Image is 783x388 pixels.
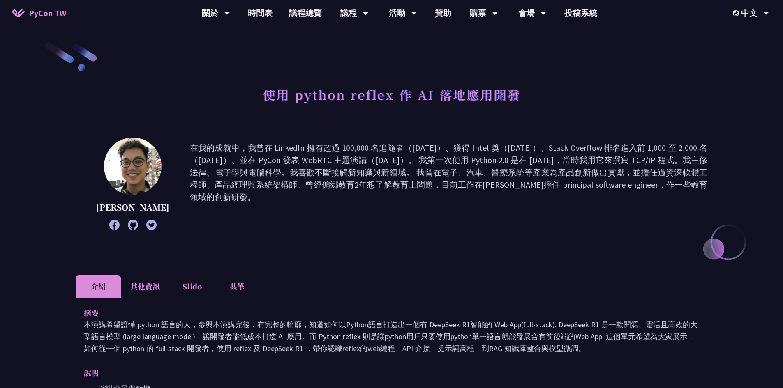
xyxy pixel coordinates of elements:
[84,367,683,379] p: 說明
[84,307,683,319] p: 摘要
[76,275,121,298] li: 介紹
[84,319,699,354] p: 本演講希望讓懂 python 語言的人，參與本演講完後，有完整的輪廓，知道如何以Python語言打造出一個有 DeepSeek R1智能的 Web App(full-stack). DeepSe...
[263,82,521,107] h1: 使用 python reflex 作 AI 落地應用開發
[169,275,215,298] li: Slido
[96,201,169,214] p: [PERSON_NAME]
[733,10,741,16] img: Locale Icon
[121,275,169,298] li: 其他資訊
[29,7,66,19] span: PyCon TW
[190,142,707,226] p: 在我的成就中，我曾在 LinkedIn 擁有超過 100,000 名追隨者（[DATE]）、獲得 Intel 獎（[DATE]）、Stack Overflow 排名進入前 1,000 至 2,0...
[104,138,162,195] img: Milo Chen
[12,9,25,17] img: Home icon of PyCon TW 2025
[4,3,74,23] a: PyCon TW
[215,275,260,298] li: 共筆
